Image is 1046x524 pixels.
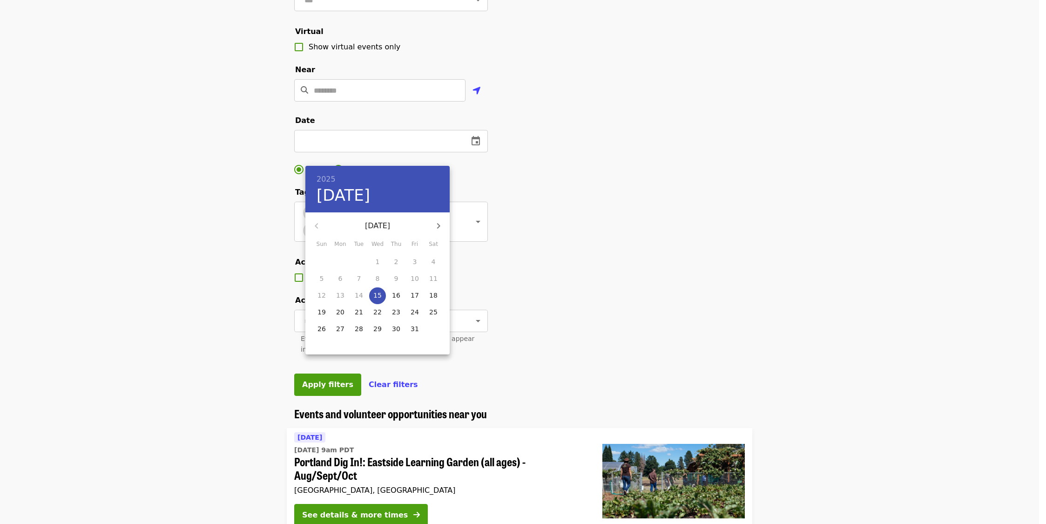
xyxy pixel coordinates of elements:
[406,321,423,338] button: 31
[332,304,349,321] button: 20
[406,240,423,249] span: Fri
[369,321,386,338] button: 29
[351,304,367,321] button: 21
[388,304,405,321] button: 23
[429,307,438,317] p: 25
[392,291,400,300] p: 16
[313,304,330,321] button: 19
[373,324,382,333] p: 29
[317,173,336,186] button: 2025
[411,307,419,317] p: 24
[332,240,349,249] span: Mon
[355,324,363,333] p: 28
[332,321,349,338] button: 27
[317,307,326,317] p: 19
[369,240,386,249] span: Wed
[429,291,438,300] p: 18
[317,324,326,333] p: 26
[355,307,363,317] p: 21
[425,287,442,304] button: 18
[351,321,367,338] button: 28
[406,304,423,321] button: 24
[373,307,382,317] p: 22
[373,291,382,300] p: 15
[351,240,367,249] span: Tue
[425,304,442,321] button: 25
[392,307,400,317] p: 23
[336,307,344,317] p: 20
[328,220,427,231] p: [DATE]
[392,324,400,333] p: 30
[388,287,405,304] button: 16
[313,321,330,338] button: 26
[369,287,386,304] button: 15
[406,287,423,304] button: 17
[411,291,419,300] p: 17
[317,186,370,205] button: [DATE]
[369,304,386,321] button: 22
[313,240,330,249] span: Sun
[388,240,405,249] span: Thu
[425,240,442,249] span: Sat
[411,324,419,333] p: 31
[388,321,405,338] button: 30
[336,324,344,333] p: 27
